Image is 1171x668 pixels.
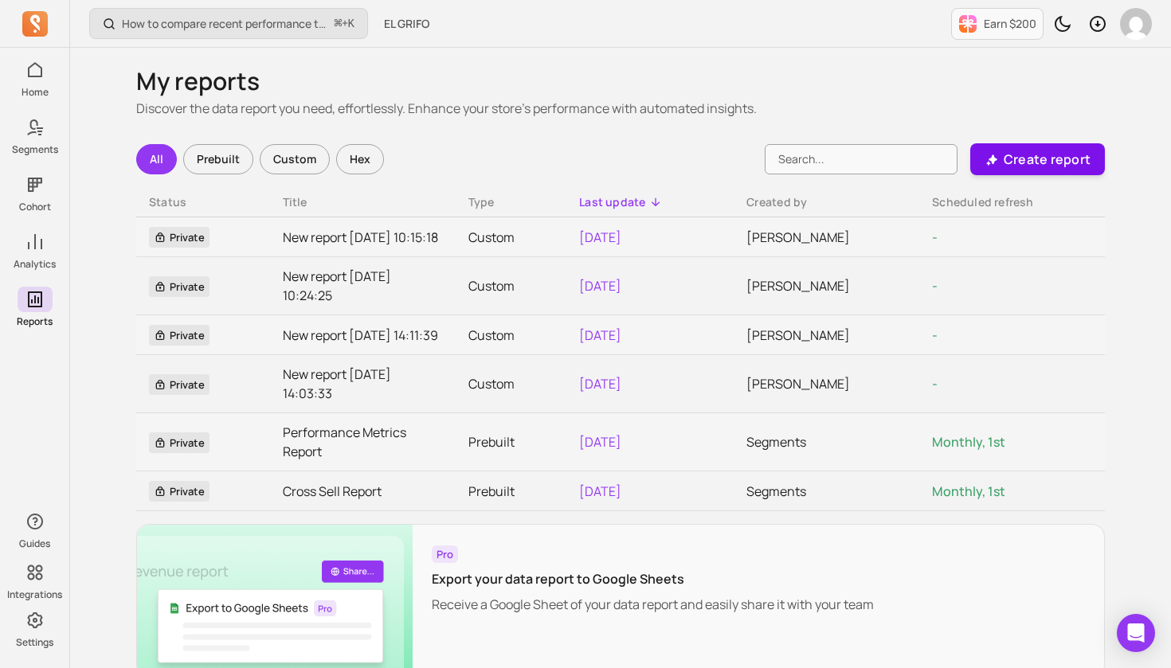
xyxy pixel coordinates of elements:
span: Private [149,227,210,248]
th: Toggle SortBy [456,188,567,217]
span: Pro [432,545,458,563]
div: Last update [579,194,721,210]
span: Private [149,432,210,453]
td: [PERSON_NAME] [734,315,919,355]
p: Integrations [7,588,62,601]
td: Segments [734,413,919,471]
td: [PERSON_NAME] [734,217,919,257]
kbd: ⌘ [334,14,343,34]
td: [PERSON_NAME] [734,355,919,413]
th: Toggle SortBy [136,188,270,217]
span: Private [149,276,210,297]
span: EL GRIFO [384,16,429,32]
a: New report [DATE] 10:15:18 [283,228,443,247]
p: Home [22,86,49,99]
td: Prebuilt [456,471,567,511]
span: - [932,326,938,344]
p: Create report [1004,150,1091,169]
p: Discover the data report you need, effortlessly. Enhance your store's performance with automated ... [136,99,1105,118]
td: Custom [456,355,567,413]
p: Settings [16,636,53,649]
th: Toggle SortBy [566,188,734,217]
kbd: K [348,18,354,30]
p: Analytics [14,258,56,271]
p: Earn $200 [984,16,1036,32]
button: EL GRIFO [374,10,439,38]
th: Toggle SortBy [734,188,919,217]
span: Private [149,325,210,346]
button: Earn $200 [951,8,1044,40]
p: [DATE] [579,374,721,393]
p: Reports [17,315,53,328]
a: New report [DATE] 14:03:33 [283,365,443,403]
td: Custom [456,257,567,315]
span: Monthly, 1st [932,482,1005,500]
div: Prebuilt [183,144,253,174]
td: Segments [734,471,919,511]
div: Custom [260,144,330,174]
p: Segments [12,143,58,156]
span: Private [149,374,210,395]
a: Performance Metrics Report [283,423,443,461]
span: Private [149,481,210,502]
div: Hex [336,144,384,174]
p: [DATE] [579,276,721,295]
p: Export your data report to Google Sheets [432,569,874,588]
p: Guides [19,537,50,550]
span: - [932,229,938,246]
p: Receive a Google Sheet of your data report and easily share it with your team [432,595,874,614]
td: Custom [456,217,567,257]
span: - [932,375,938,393]
td: Custom [456,315,567,355]
p: How to compare recent performance to last year or last month? [122,16,328,32]
div: All [136,144,177,174]
a: New report [DATE] 10:24:25 [283,267,443,305]
span: Monthly, 1st [932,433,1005,451]
h1: My reports [136,67,1105,96]
p: [DATE] [579,482,721,501]
input: Search [765,144,958,174]
th: Toggle SortBy [270,188,456,217]
button: Guides [18,506,53,553]
span: - [932,277,938,295]
p: Cohort [19,201,51,213]
th: Toggle SortBy [919,188,1105,217]
p: [DATE] [579,432,721,451]
p: [DATE] [579,326,721,345]
button: Toggle dark mode [1047,8,1079,40]
button: Create report [970,143,1105,175]
a: Cross Sell Report [283,482,443,501]
p: [DATE] [579,228,721,247]
td: [PERSON_NAME] [734,257,919,315]
td: Prebuilt [456,413,567,471]
div: Open Intercom Messenger [1117,614,1155,652]
img: avatar [1120,8,1152,40]
button: How to compare recent performance to last year or last month?⌘+K [89,8,368,39]
span: + [335,15,354,32]
a: New report [DATE] 14:11:39 [283,326,443,345]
